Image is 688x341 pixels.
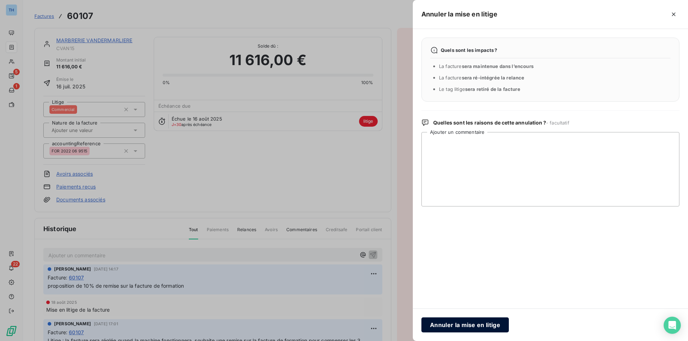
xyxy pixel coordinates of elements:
[462,75,525,81] span: sera ré-intégrée la relance
[433,119,569,126] span: Quelles sont les raisons de cette annulation ?
[439,75,525,81] span: La facture
[664,317,681,334] div: Open Intercom Messenger
[441,47,497,53] span: Quels sont les impacts ?
[421,317,509,332] button: Annuler la mise en litige
[421,9,497,19] h5: Annuler la mise en litige
[439,86,520,92] span: Le tag litige
[439,63,534,69] span: La facture
[462,63,534,69] span: sera maintenue dans l’encours
[546,120,569,126] span: - facultatif
[465,86,520,92] span: sera retiré de la facture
